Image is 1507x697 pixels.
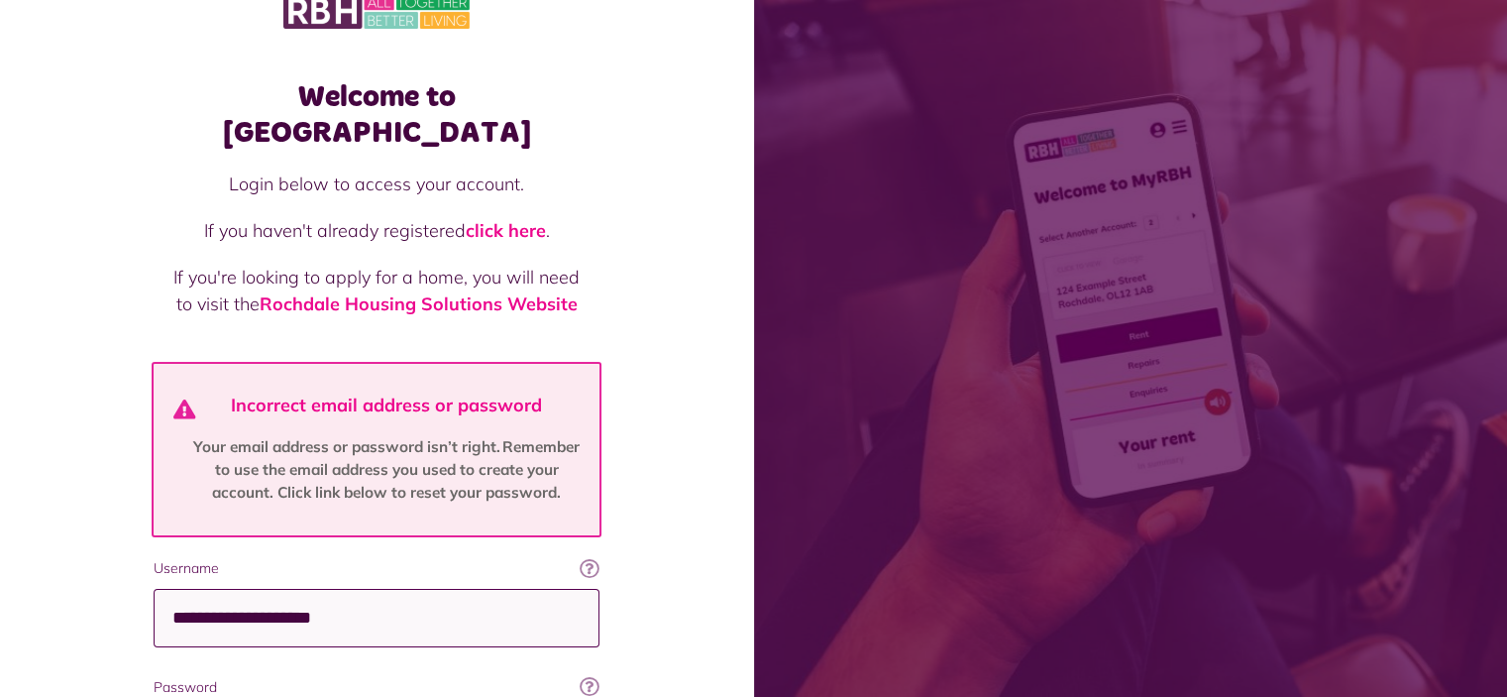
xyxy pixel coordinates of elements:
p: If you haven't already registered . [173,217,580,244]
h1: Welcome to [GEOGRAPHIC_DATA] [154,79,599,151]
h4: Incorrect email address or password [185,395,589,416]
a: Rochdale Housing Solutions Website [260,292,578,315]
p: Your email address or password isn’t right. Remember to use the email address you used to create ... [185,436,589,505]
p: Login below to access your account. [173,171,580,197]
p: If you're looking to apply for a home, you will need to visit the [173,264,580,317]
a: click here [466,219,546,242]
label: Username [154,558,599,579]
